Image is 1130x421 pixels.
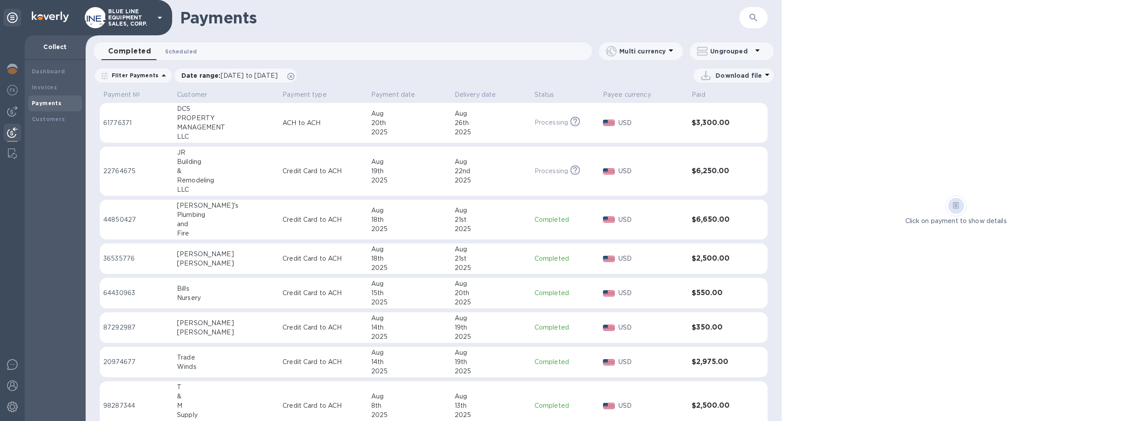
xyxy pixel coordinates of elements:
div: Aug [455,279,527,288]
p: Completed [535,357,596,367]
p: 22764675 [103,167,170,176]
p: Customer [177,90,207,99]
span: Customer [177,90,218,99]
img: USD [603,403,615,409]
img: USD [603,168,615,174]
p: USD [618,323,685,332]
div: Aug [371,279,448,288]
p: Credit Card to ACH [282,215,364,224]
div: DCS [177,104,275,114]
div: 14th [371,357,448,367]
div: 18th [371,215,448,224]
b: Customers [32,116,65,122]
div: 2025 [371,298,448,307]
p: USD [618,167,685,176]
div: 2025 [371,224,448,234]
b: Dashboard [32,68,65,75]
p: Credit Card to ACH [282,323,364,332]
span: Payment type [282,90,338,99]
div: JR [177,148,275,157]
div: M [177,401,275,410]
span: Scheduled [165,47,197,56]
div: Bills [177,284,275,293]
img: USD [603,120,615,126]
div: 2025 [455,263,527,273]
div: 2025 [455,176,527,185]
div: 2025 [371,128,448,137]
div: [PERSON_NAME] [177,259,275,268]
p: USD [618,401,685,410]
div: [PERSON_NAME]'s [177,201,275,210]
div: Aug [371,314,448,323]
div: 15th [371,288,448,298]
p: Credit Card to ACH [282,167,364,176]
h3: $2,500.00 [692,254,745,263]
div: 2025 [455,298,527,307]
div: Aug [371,245,448,254]
p: Credit Card to ACH [282,288,364,298]
div: Date range:[DATE] to [DATE] [174,68,297,83]
div: T [177,383,275,392]
div: 22nd [455,167,527,176]
div: & [177,167,275,176]
h1: Payments [180,8,650,27]
p: USD [618,215,685,224]
div: Trade [177,353,275,362]
div: 21st [455,254,527,263]
div: Aug [455,109,527,118]
div: 2025 [371,367,448,376]
div: 18th [371,254,448,263]
b: Invoices [32,84,57,91]
p: Completed [535,215,596,224]
p: 64430963 [103,288,170,298]
div: Nursery [177,293,275,303]
p: Payment № [103,90,140,99]
div: [PERSON_NAME] [177,319,275,328]
h3: $2,975.00 [692,358,745,366]
p: Ungrouped [710,47,752,56]
div: [PERSON_NAME] [177,250,275,259]
p: Completed [535,401,596,410]
h3: $550.00 [692,289,745,297]
p: USD [618,288,685,298]
div: Aug [455,157,527,167]
p: Paid [692,90,705,99]
div: 2025 [371,263,448,273]
div: 20th [455,288,527,298]
div: Aug [371,206,448,215]
p: Download file [716,71,762,80]
div: 13th [455,401,527,410]
div: MANAGEMENT [177,123,275,132]
img: USD [603,290,615,296]
p: ACH to ACH [282,118,364,128]
div: 2025 [455,367,527,376]
span: Payment № [103,90,151,99]
p: USD [618,254,685,263]
div: Building [177,157,275,167]
p: Completed [535,254,596,263]
h3: $350.00 [692,323,745,332]
div: 2025 [455,332,527,341]
h3: $6,650.00 [692,216,745,224]
p: Click on payment to show details [905,216,1007,226]
img: USD [603,359,615,365]
p: 87292987 [103,323,170,332]
div: 21st [455,215,527,224]
p: Delivery date [455,90,496,99]
p: Payment date [371,90,415,99]
img: USD [603,325,615,331]
p: 61776371 [103,118,170,128]
div: Aug [455,392,527,401]
div: Aug [455,314,527,323]
div: 2025 [455,224,527,234]
div: Aug [371,348,448,357]
div: LLC [177,185,275,194]
div: 19th [455,357,527,367]
span: Paid [692,90,717,99]
p: BLUE LINE EQUIPMENT SALES, CORP. [108,8,152,27]
div: and [177,220,275,229]
p: Date range : [181,71,282,80]
p: USD [618,357,685,367]
div: 14th [371,323,448,332]
p: Payee currency [603,90,651,99]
